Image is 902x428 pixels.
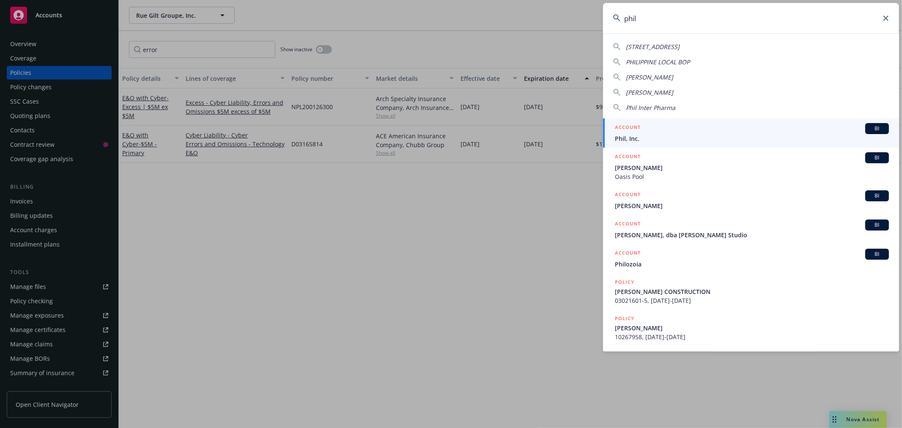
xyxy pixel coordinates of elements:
a: ACCOUNTBIPhil, Inc. [603,118,899,148]
span: BI [869,221,886,229]
h5: POLICY [615,278,634,286]
span: 10267958, [DATE]-[DATE] [615,332,889,341]
a: ACCOUNTBI[PERSON_NAME] [603,186,899,215]
h5: ACCOUNT [615,152,641,162]
span: Oasis Pool [615,172,889,181]
span: BI [869,250,886,258]
span: [PERSON_NAME] [615,324,889,332]
h5: POLICY [615,314,634,323]
h5: POLICY [615,351,634,359]
h5: ACCOUNT [615,190,641,200]
input: Search... [603,3,899,33]
span: PHILIPPINE LOCAL BOP [626,58,690,66]
span: [PERSON_NAME] [615,201,889,210]
span: Philozoia [615,260,889,269]
span: Phil Inter Pharma [626,104,675,112]
span: 03021601-5, [DATE]-[DATE] [615,296,889,305]
span: [PERSON_NAME] [615,163,889,172]
span: [PERSON_NAME] [626,73,673,81]
span: [STREET_ADDRESS] [626,43,680,51]
a: POLICY[PERSON_NAME] CONSTRUCTION03021601-5, [DATE]-[DATE] [603,273,899,310]
a: POLICY [603,346,899,382]
span: [PERSON_NAME] [626,88,673,96]
span: [PERSON_NAME] CONSTRUCTION [615,287,889,296]
span: BI [869,125,886,132]
a: ACCOUNTBIPhilozoia [603,244,899,273]
a: ACCOUNTBI[PERSON_NAME]Oasis Pool [603,148,899,186]
h5: ACCOUNT [615,249,641,259]
span: Phil, Inc. [615,134,889,143]
span: BI [869,192,886,200]
h5: ACCOUNT [615,123,641,133]
span: [PERSON_NAME], dba [PERSON_NAME] Studio [615,230,889,239]
a: ACCOUNTBI[PERSON_NAME], dba [PERSON_NAME] Studio [603,215,899,244]
a: POLICY[PERSON_NAME]10267958, [DATE]-[DATE] [603,310,899,346]
h5: ACCOUNT [615,219,641,230]
span: BI [869,154,886,162]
